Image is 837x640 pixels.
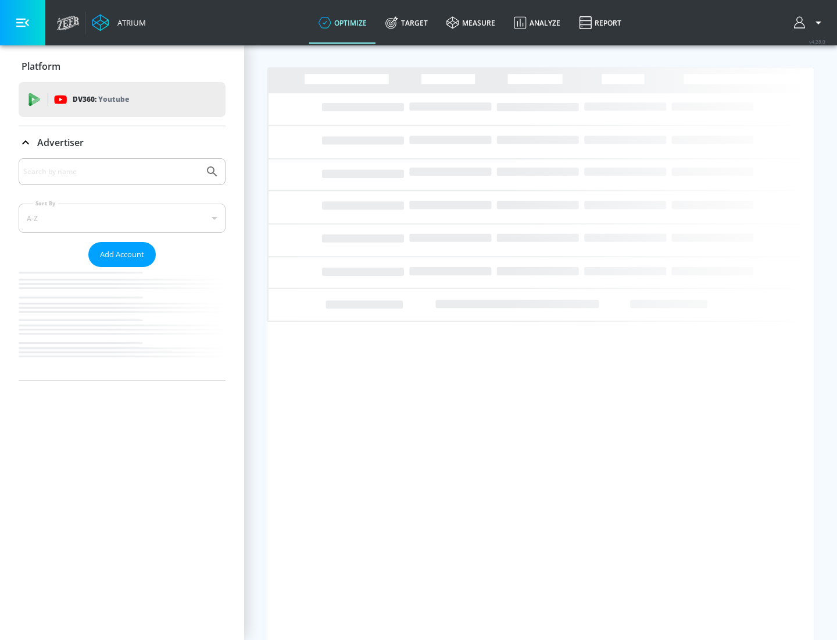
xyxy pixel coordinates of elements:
[22,60,60,73] p: Platform
[23,164,199,179] input: Search by name
[19,204,226,233] div: A-Z
[92,14,146,31] a: Atrium
[570,2,631,44] a: Report
[376,2,437,44] a: Target
[19,158,226,380] div: Advertiser
[19,50,226,83] div: Platform
[33,200,58,207] label: Sort By
[809,38,825,45] span: v 4.28.0
[437,2,505,44] a: measure
[88,242,156,267] button: Add Account
[309,2,376,44] a: optimize
[19,82,226,117] div: DV360: Youtube
[98,93,129,105] p: Youtube
[19,126,226,159] div: Advertiser
[100,248,144,261] span: Add Account
[505,2,570,44] a: Analyze
[19,267,226,380] nav: list of Advertiser
[73,93,129,106] p: DV360:
[113,17,146,28] div: Atrium
[37,136,84,149] p: Advertiser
